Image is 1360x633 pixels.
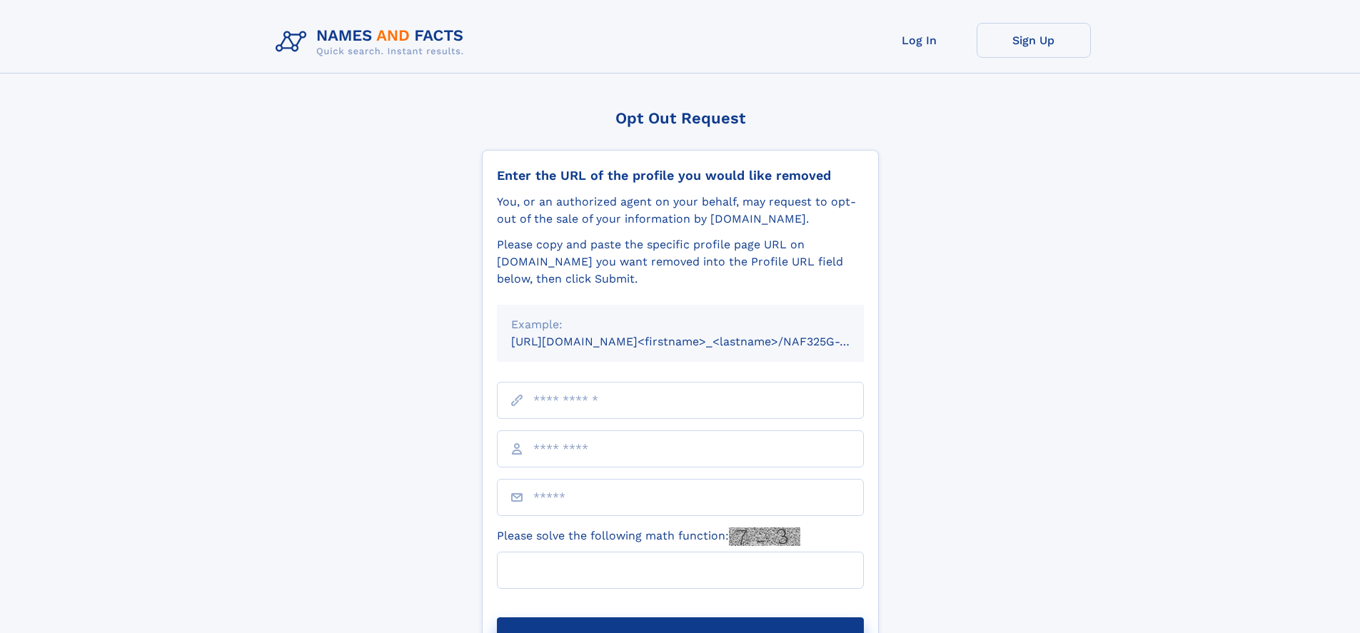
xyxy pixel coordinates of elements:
[862,23,977,58] a: Log In
[270,23,475,61] img: Logo Names and Facts
[497,236,864,288] div: Please copy and paste the specific profile page URL on [DOMAIN_NAME] you want removed into the Pr...
[497,168,864,183] div: Enter the URL of the profile you would like removed
[977,23,1091,58] a: Sign Up
[497,527,800,546] label: Please solve the following math function:
[511,316,850,333] div: Example:
[482,109,879,127] div: Opt Out Request
[497,193,864,228] div: You, or an authorized agent on your behalf, may request to opt-out of the sale of your informatio...
[511,335,891,348] small: [URL][DOMAIN_NAME]<firstname>_<lastname>/NAF325G-xxxxxxxx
